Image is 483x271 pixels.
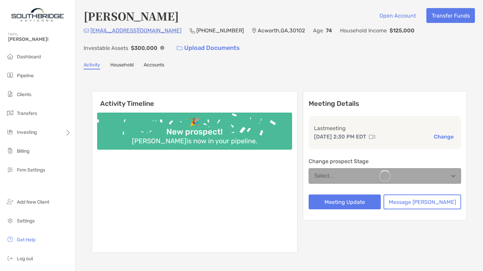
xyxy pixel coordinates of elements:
span: Transfers [17,111,37,116]
img: get-help icon [6,235,14,243]
span: Billing [17,148,29,154]
button: Meeting Update [309,194,381,209]
a: Household [110,62,134,69]
img: add_new_client icon [6,198,14,206]
p: [EMAIL_ADDRESS][DOMAIN_NAME] [90,26,181,35]
p: Last meeting [314,124,456,132]
a: Accounts [144,62,164,69]
span: Firm Settings [17,167,45,173]
span: Settings [17,218,35,224]
button: Transfer Funds [426,8,475,23]
img: pipeline icon [6,71,14,79]
img: communication type [369,134,375,140]
img: settings icon [6,216,14,224]
span: Log out [17,256,33,262]
div: [PERSON_NAME] is now in your pipeline. [129,137,260,145]
p: Age [313,26,323,35]
button: Open Account [374,8,421,23]
img: logout icon [6,254,14,262]
span: [PERSON_NAME]! [8,36,71,42]
a: Upload Documents [172,41,244,55]
p: $125,000 [390,26,415,35]
img: Phone Icon [190,28,195,33]
p: Household Income [340,26,387,35]
img: Location Icon [252,28,256,33]
img: billing icon [6,147,14,155]
p: Change prospect Stage [309,157,461,165]
img: Info Icon [160,46,164,50]
img: firm-settings icon [6,165,14,174]
span: Get Help [17,237,35,243]
img: investing icon [6,128,14,136]
span: Add New Client [17,199,49,205]
img: Zoe Logo [8,3,67,27]
p: [PHONE_NUMBER] [196,26,244,35]
span: Clients [17,92,31,97]
button: Change [432,133,456,140]
p: [DATE] 2:30 PM EDT [314,132,366,141]
div: New prospect! [164,127,225,137]
p: $300,000 [131,44,158,52]
p: 74 [326,26,332,35]
p: Acworth , GA , 30102 [258,26,305,35]
a: Activity [84,62,100,69]
p: Investable Assets [84,44,128,52]
h4: [PERSON_NAME] [84,8,179,24]
span: Investing [17,129,37,135]
span: Pipeline [17,73,34,79]
p: Meeting Details [309,99,461,108]
img: dashboard icon [6,52,14,60]
img: transfers icon [6,109,14,117]
button: Message [PERSON_NAME] [383,194,461,209]
span: Dashboard [17,54,41,60]
img: Email Icon [84,29,89,33]
div: 🎉 [187,117,202,127]
img: clients icon [6,90,14,98]
img: button icon [177,46,182,51]
h6: Activity Timeline [92,91,297,108]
